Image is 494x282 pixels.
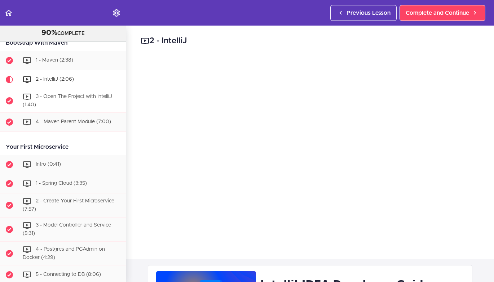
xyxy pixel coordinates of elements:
[347,9,391,17] span: Previous Lesson
[36,272,101,277] span: 5 - Connecting to DB (8:06)
[9,28,117,38] div: COMPLETE
[406,9,469,17] span: Complete and Continue
[141,58,480,249] iframe: Video Player
[400,5,485,21] a: Complete and Continue
[36,162,61,167] span: Intro (0:41)
[36,77,74,82] span: 2 - IntelliJ (2:06)
[36,181,87,186] span: 1 - Spring Cloud (3:35)
[23,199,114,212] span: 2 - Create Your First Microservice (7:57)
[23,247,105,260] span: 4 - Postgres and PGAdmin on Docker (4:29)
[330,5,397,21] a: Previous Lesson
[141,35,480,47] h2: 2 - IntelliJ
[36,120,111,125] span: 4 - Maven Parent Module (7:00)
[23,94,112,107] span: 3 - Open The Project with IntelliJ (1:40)
[23,223,111,236] span: 3 - Model Controller and Service (5:31)
[36,58,73,63] span: 1 - Maven (2:38)
[41,29,57,36] span: 90%
[112,9,121,17] svg: Settings Menu
[4,9,13,17] svg: Back to course curriculum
